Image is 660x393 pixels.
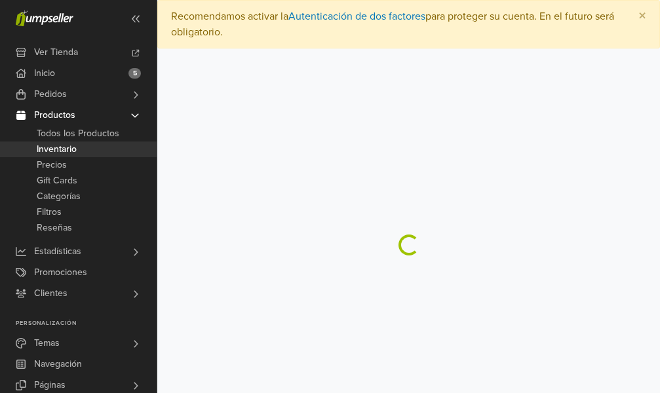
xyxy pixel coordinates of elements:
span: Pedidos [34,84,67,105]
span: × [638,7,646,26]
span: Estadísticas [34,241,81,262]
span: Inicio [34,63,55,84]
span: Categorías [37,189,81,204]
span: Precios [37,157,67,173]
span: Gift Cards [37,173,77,189]
span: 5 [128,68,141,79]
span: Inventario [37,141,77,157]
span: Temas [34,333,60,354]
span: Filtros [37,204,62,220]
button: Close [625,1,659,32]
span: Reseñas [37,220,72,236]
a: Autenticación de dos factores [288,10,425,23]
span: Todos los Productos [37,126,119,141]
span: Ver Tienda [34,42,78,63]
span: Promociones [34,262,87,283]
span: Navegación [34,354,82,375]
p: Personalización [16,320,157,327]
span: Clientes [34,283,68,304]
span: Productos [34,105,75,126]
